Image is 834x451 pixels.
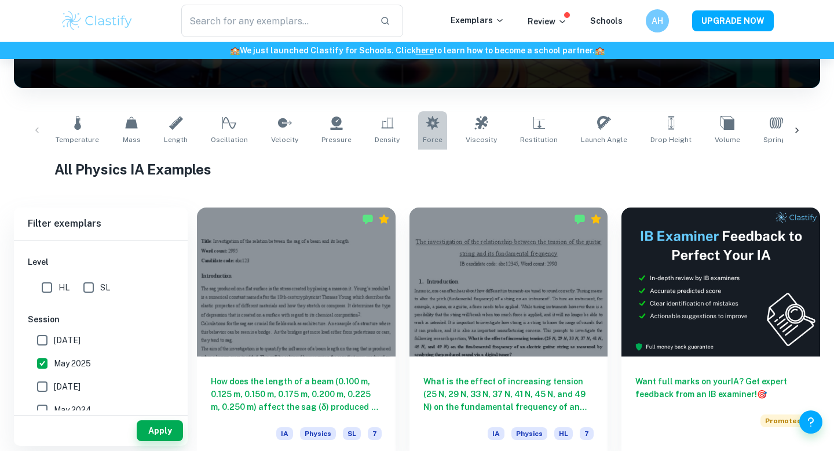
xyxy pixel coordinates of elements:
[715,134,740,145] span: Volume
[321,134,352,145] span: Pressure
[14,208,188,240] h6: Filter exemplars
[54,159,780,180] h1: All Physics IA Examples
[28,256,174,268] h6: Level
[211,134,248,145] span: Oscillation
[423,134,442,145] span: Force
[763,134,790,145] span: Springs
[520,134,558,145] span: Restitution
[554,427,573,440] span: HL
[574,213,586,225] img: Marked
[646,9,669,32] button: AH
[760,414,806,427] span: Promoted
[692,10,774,31] button: UPGRADE NOW
[650,134,692,145] span: Drop Height
[416,46,434,55] a: here
[590,16,623,26] a: Schools
[378,213,390,225] div: Premium
[595,46,605,55] span: 🏫
[271,134,298,145] span: Velocity
[423,375,594,413] h6: What is the effect of increasing tension (25 N, 29 N, 33 N, 37 N, 41 N, 45 N, and 49 N) on the fu...
[375,134,400,145] span: Density
[368,427,382,440] span: 7
[590,213,602,225] div: Premium
[580,427,594,440] span: 7
[54,357,91,370] span: May 2025
[2,44,832,57] h6: We just launched Clastify for Schools. Click to learn how to become a school partner.
[799,410,822,434] button: Help and Feedback
[123,134,141,145] span: Mass
[230,46,240,55] span: 🏫
[757,390,767,399] span: 🎯
[100,281,110,294] span: SL
[211,375,382,413] h6: How does the length of a beam (0.100 m, 0.125 m, 0.150 m, 0.175 m, 0.200 m, 0.225 m, 0.250 m) aff...
[528,15,567,28] p: Review
[58,281,69,294] span: HL
[466,134,497,145] span: Viscosity
[56,134,99,145] span: Temperature
[581,134,627,145] span: Launch Angle
[164,134,188,145] span: Length
[635,375,806,401] h6: Want full marks on your IA ? Get expert feedback from an IB examiner!
[511,427,547,440] span: Physics
[28,313,174,326] h6: Session
[54,334,81,347] span: [DATE]
[181,5,371,37] input: Search for any exemplars...
[343,427,361,440] span: SL
[54,380,81,393] span: [DATE]
[60,9,134,32] img: Clastify logo
[651,14,664,27] h6: AH
[362,213,374,225] img: Marked
[54,403,92,416] span: May 2024
[137,420,183,441] button: Apply
[621,208,820,357] img: Thumbnail
[488,427,504,440] span: IA
[276,427,293,440] span: IA
[451,14,504,27] p: Exemplars
[300,427,336,440] span: Physics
